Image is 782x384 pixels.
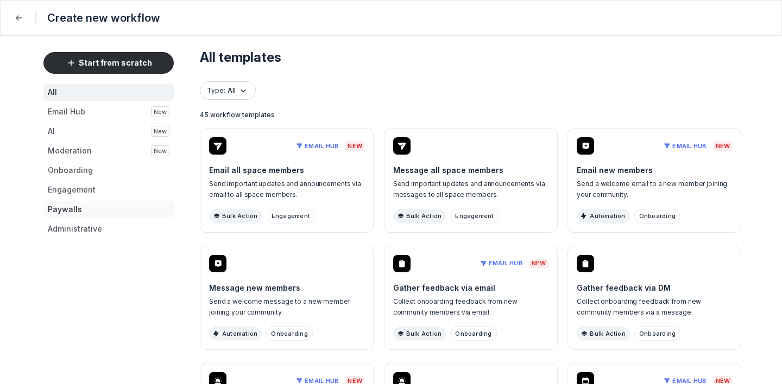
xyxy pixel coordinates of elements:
[154,145,167,156] span: New
[271,329,307,338] span: Onboarding
[639,329,676,338] span: Onboarding
[384,128,558,233] div: Message all space membersSend important updates and announcements via messages to all space membe...
[154,126,167,137] span: New
[672,142,707,151] span: Email Hub
[577,296,732,318] p: Collect onboarding feedback from new community members via a message.
[43,162,174,179] button: Onboarding
[43,52,174,74] button: Start from scratch
[209,296,364,318] p: Send a welcome message to a new member joining your community.
[532,259,546,268] span: New
[200,128,374,233] div: Email HubNewEmail all space membersSend important updates and announcements via email to all spac...
[43,103,174,120] button: Email HubNew
[384,246,558,350] div: Email HubNewGather feedback via emailCollect onboarding feedback from new community members via e...
[209,283,300,292] span: Message new members
[228,86,236,95] span: All
[305,142,339,151] span: Email Hub
[577,165,653,175] span: Email new members
[43,181,174,199] button: Engagement
[209,165,304,175] span: Email all space members
[590,329,626,338] span: Bulk action
[43,84,174,101] button: All
[348,142,362,151] span: New
[393,178,548,200] p: Send important updates and announcements via messages to all space members.
[47,10,160,25] h5: Create new workflow
[567,128,741,233] div: Email HubNewEmail new membersSend a welcome email to a new member joining your community.Automati...
[393,296,548,318] p: Collect onboarding feedback from new community members via email.
[43,142,174,159] button: ModerationNew
[222,329,257,338] span: Automation
[272,212,310,221] span: Engagement
[200,81,256,100] button: Type:All
[207,86,225,95] span: Type:
[222,212,258,221] span: Bulk action
[43,220,174,238] button: Administrative
[455,212,494,221] span: Engagement
[455,329,491,338] span: Onboarding
[200,246,374,350] div: Message new membersSend a welcome message to a new member joining your community.AutomationOnboar...
[590,212,625,221] span: Automation
[406,329,442,338] span: Bulk action
[406,212,442,221] span: Bulk action
[393,165,503,175] span: Message all space members
[639,212,676,221] span: Onboarding
[209,178,364,200] p: Send important updates and announcements via email to all space members.
[393,283,495,292] span: Gather feedback via email
[577,178,732,200] p: Send a welcome email to a new member joining your community.
[200,49,739,66] h4: All templates
[200,111,739,119] span: 45 workflow templates
[577,283,671,292] span: Gather feedback via DM
[489,259,523,268] span: Email Hub
[154,106,167,117] span: New
[11,10,27,25] button: Close
[79,57,152,68] span: Start from scratch
[716,142,730,151] span: New
[567,246,741,350] div: Gather feedback via DMCollect onboarding feedback from new community members via a message.Bulk a...
[43,123,174,140] button: AINew
[43,201,174,218] button: Paywalls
